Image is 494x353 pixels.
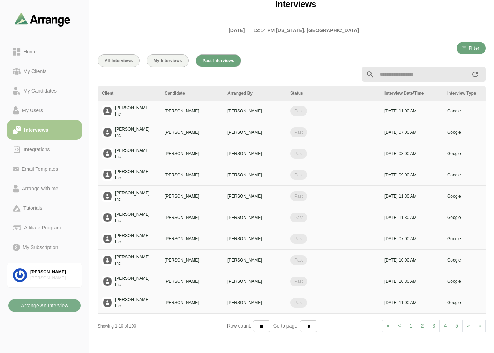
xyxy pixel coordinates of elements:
[7,120,82,140] a: Interviews
[290,170,307,180] span: Past
[384,193,439,199] p: [DATE] 11:30 AM
[21,47,39,56] div: Home
[451,320,463,332] a: 5
[7,218,82,237] a: Affiliate Program
[290,213,307,222] span: Past
[196,54,241,67] button: Past Interviews
[165,257,219,263] p: [PERSON_NAME]
[102,276,113,287] img: placeholder logo
[98,323,227,329] div: Showing 1-10 of 190
[290,234,307,244] span: Past
[384,172,439,178] p: [DATE] 09:00 AM
[227,193,282,199] p: [PERSON_NAME]
[115,105,156,117] p: [PERSON_NAME] Inc
[384,257,439,263] p: [DATE] 10:00 AM
[384,90,439,96] div: Interview Date/Time
[227,150,282,157] p: [PERSON_NAME]
[115,190,156,203] p: [PERSON_NAME] Inc
[102,233,113,244] img: placeholder logo
[153,58,182,63] span: My Interviews
[115,147,156,160] p: [PERSON_NAME] Inc
[417,320,428,332] a: 2
[290,90,376,96] div: Status
[7,42,82,61] a: Home
[165,193,219,199] p: [PERSON_NAME]
[21,204,45,212] div: Tutorials
[102,169,113,181] img: placeholder logo
[439,320,451,332] a: 4
[7,61,82,81] a: My Clients
[428,320,440,332] a: 3
[115,233,156,245] p: [PERSON_NAME] Inc
[474,320,486,332] a: Next
[102,297,113,308] img: placeholder logo
[21,87,59,95] div: My Candidates
[7,179,82,198] a: Arrange with me
[8,299,81,312] button: Arrange An Interview
[468,46,479,51] span: Filter
[102,127,113,138] img: placeholder logo
[227,257,282,263] p: [PERSON_NAME]
[20,243,61,251] div: My Subscription
[290,298,307,308] span: Past
[21,223,63,232] div: Affiliate Program
[384,236,439,242] p: [DATE] 07:00 AM
[165,108,219,114] p: [PERSON_NAME]
[115,275,156,288] p: [PERSON_NAME] Inc
[227,129,282,135] p: [PERSON_NAME]
[15,13,70,26] img: arrangeai-name-small-logo.4d2b8aee.svg
[290,127,307,137] span: Past
[384,150,439,157] p: [DATE] 08:00 AM
[227,236,282,242] p: [PERSON_NAME]
[19,165,61,173] div: Email Templates
[290,106,307,116] span: Past
[290,149,307,159] span: Past
[19,184,61,193] div: Arrange with me
[227,108,282,114] p: [PERSON_NAME]
[384,278,439,285] p: [DATE] 10:30 AM
[115,211,156,224] p: [PERSON_NAME] Inc
[102,90,156,96] div: Client
[7,81,82,101] a: My Candidates
[7,237,82,257] a: My Subscription
[478,323,481,329] span: »
[98,54,140,67] button: All Interviews
[21,126,51,134] div: Interviews
[165,90,219,96] div: Candidate
[19,106,46,115] div: My Users
[7,140,82,159] a: Integrations
[249,26,359,35] p: 12:14 PM [US_STATE], [GEOGRAPHIC_DATA]
[30,269,76,275] div: [PERSON_NAME]
[102,191,113,202] img: placeholder logo
[227,214,282,221] p: [PERSON_NAME]
[202,58,234,63] span: Past Interviews
[7,263,82,288] a: [PERSON_NAME][PERSON_NAME] Associates
[165,129,219,135] p: [PERSON_NAME]
[165,278,219,285] p: [PERSON_NAME]
[229,26,249,35] p: [DATE]
[102,105,113,117] img: placeholder logo
[21,299,68,312] b: Arrange An Interview
[115,126,156,139] p: [PERSON_NAME] Inc
[384,214,439,221] p: [DATE] 11:30 AM
[165,150,219,157] p: [PERSON_NAME]
[165,172,219,178] p: [PERSON_NAME]
[227,278,282,285] p: [PERSON_NAME]
[165,300,219,306] p: [PERSON_NAME]
[115,296,156,309] p: [PERSON_NAME] Inc
[462,320,474,332] a: Next
[227,323,253,329] span: Row count:
[165,214,219,221] p: [PERSON_NAME]
[290,255,307,265] span: Past
[471,70,479,79] i: appended action
[457,42,486,54] button: Filter
[7,159,82,179] a: Email Templates
[102,148,113,159] img: placeholder logo
[115,254,156,266] p: [PERSON_NAME] Inc
[147,54,189,67] button: My Interviews
[7,198,82,218] a: Tutorials
[102,255,113,266] img: placeholder logo
[21,67,50,75] div: My Clients
[7,101,82,120] a: My Users
[290,191,307,201] span: Past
